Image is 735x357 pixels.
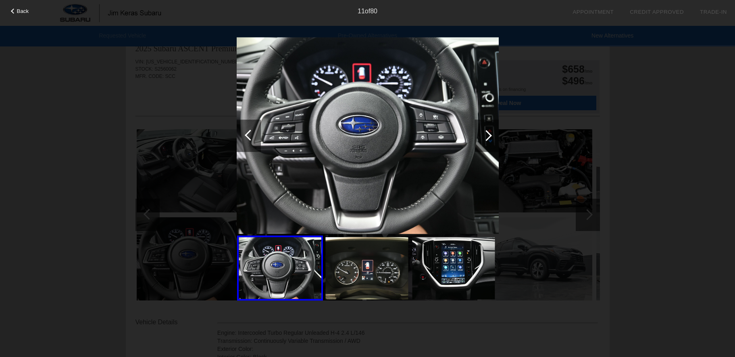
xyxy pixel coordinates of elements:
span: 11 [358,8,365,15]
a: Credit Approved [630,9,684,15]
img: 11.jpg [237,37,499,234]
a: Trade-In [700,9,727,15]
span: Back [17,8,29,14]
span: 80 [370,8,377,15]
img: 12.jpg [325,237,408,299]
img: 13.jpg [412,237,495,299]
a: Appointment [573,9,614,15]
